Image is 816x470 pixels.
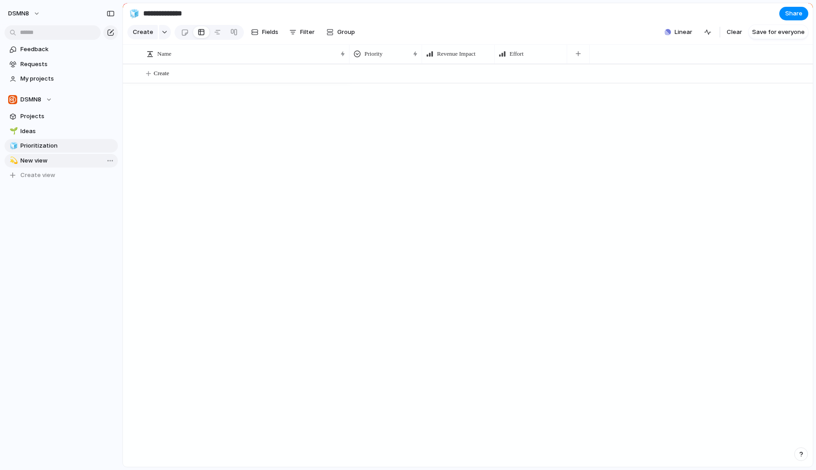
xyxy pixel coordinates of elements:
div: 💫 [10,155,16,166]
button: Create [127,25,158,39]
span: DSMN8 [20,95,41,104]
button: Clear [723,25,746,39]
button: Linear [661,25,696,39]
button: Filter [286,25,318,39]
span: Requests [20,60,115,69]
span: Filter [300,28,315,37]
span: Prioritization [20,141,115,150]
button: DSMN8 [5,93,118,106]
a: Projects [5,110,118,123]
span: Create [133,28,153,37]
span: Save for everyone [752,28,805,37]
span: Projects [20,112,115,121]
button: Create view [5,168,118,182]
span: Revenue Impact [437,49,476,58]
a: 💫New view [5,154,118,168]
span: Effort [510,49,524,58]
span: My projects [20,74,115,83]
span: Create view [20,171,55,180]
button: 💫 [8,156,17,165]
button: 🧊 [8,141,17,150]
button: 🌱 [8,127,17,136]
button: Group [322,25,359,39]
span: Fields [262,28,278,37]
span: Linear [675,28,692,37]
span: Clear [727,28,742,37]
span: Share [785,9,802,18]
a: 🌱Ideas [5,125,118,138]
a: 🧊Prioritization [5,139,118,153]
div: 🧊 [129,7,139,19]
a: My projects [5,72,118,86]
button: Save for everyone [748,25,808,39]
button: Fields [248,25,282,39]
div: 🧊 [10,141,16,151]
a: Feedback [5,43,118,56]
span: DSMN8 [8,9,29,18]
span: Ideas [20,127,115,136]
span: Priority [364,49,383,58]
span: Feedback [20,45,115,54]
button: DSMN8 [4,6,45,21]
span: Group [337,28,355,37]
span: Create [154,69,169,78]
span: Name [157,49,171,58]
div: 🌱 [10,126,16,136]
button: Share [779,7,808,20]
span: New view [20,156,115,165]
a: Requests [5,58,118,71]
button: 🧊 [127,6,141,21]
